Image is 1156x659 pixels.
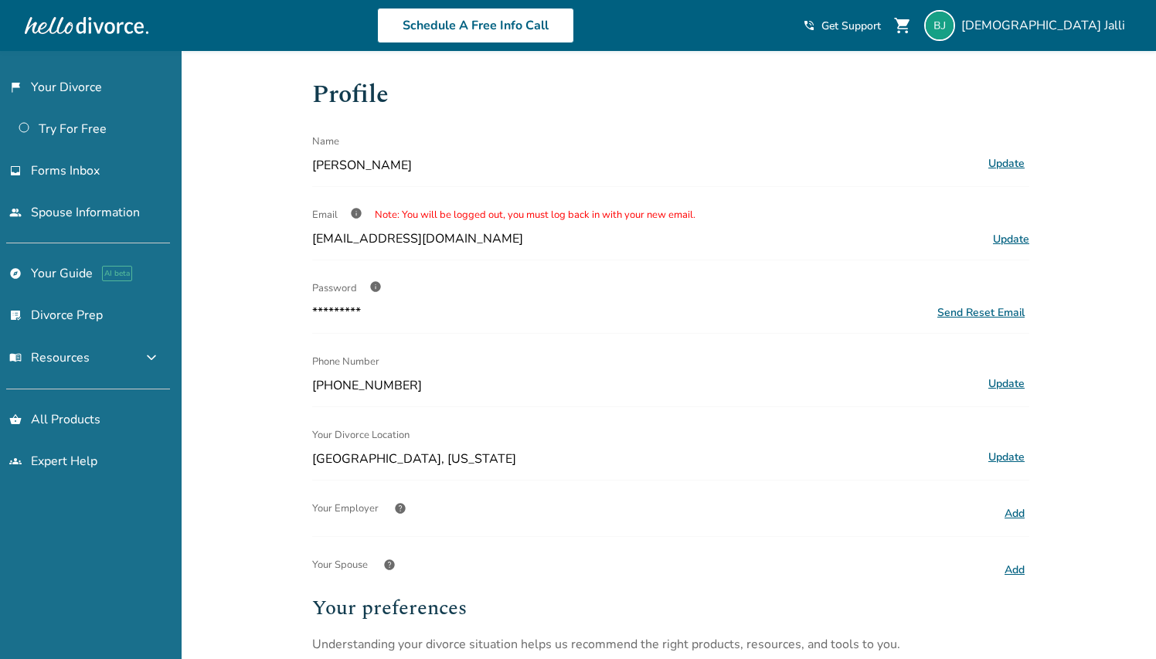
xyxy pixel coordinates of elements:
[9,309,22,321] span: list_alt_check
[312,377,977,394] span: [PHONE_NUMBER]
[312,420,410,450] span: Your Divorce Location
[961,17,1131,34] span: [DEMOGRAPHIC_DATA] Jalli
[394,502,406,515] span: help
[377,8,574,43] a: Schedule A Free Info Call
[312,636,1029,653] p: Understanding your divorce situation helps us recommend the right products, resources, and tools ...
[993,232,1029,246] span: Update
[933,304,1029,321] button: Send Reset Email
[369,280,382,293] span: info
[984,154,1029,174] button: Update
[312,549,368,580] span: Your Spouse
[9,349,90,366] span: Resources
[102,266,132,281] span: AI beta
[9,413,22,426] span: shopping_basket
[9,455,22,467] span: groups
[31,162,100,179] span: Forms Inbox
[984,374,1029,394] button: Update
[9,165,22,177] span: inbox
[312,230,523,247] span: [EMAIL_ADDRESS][DOMAIN_NAME]
[383,559,396,571] span: help
[312,593,1029,623] h2: Your preferences
[312,199,1029,230] div: Email
[9,267,22,280] span: explore
[9,206,22,219] span: people
[893,16,912,35] span: shopping_cart
[312,450,977,467] span: [GEOGRAPHIC_DATA], [US_STATE]
[821,19,881,33] span: Get Support
[1000,504,1029,524] button: Add
[9,81,22,93] span: flag_2
[375,208,695,222] span: Note: You will be logged out, you must log back in with your new email.
[1000,560,1029,580] button: Add
[350,207,362,219] span: info
[924,10,955,41] img: bhagavan.jalli@outlook.com
[312,157,977,174] span: [PERSON_NAME]
[312,126,339,157] span: Name
[312,346,379,377] span: Phone Number
[312,281,357,295] span: Password
[9,352,22,364] span: menu_book
[803,19,881,33] a: phone_in_talkGet Support
[312,76,1029,114] h1: Profile
[1079,585,1156,659] iframe: Chat Widget
[803,19,815,32] span: phone_in_talk
[142,348,161,367] span: expand_more
[312,493,379,524] span: Your Employer
[937,305,1025,320] div: Send Reset Email
[984,447,1029,467] button: Update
